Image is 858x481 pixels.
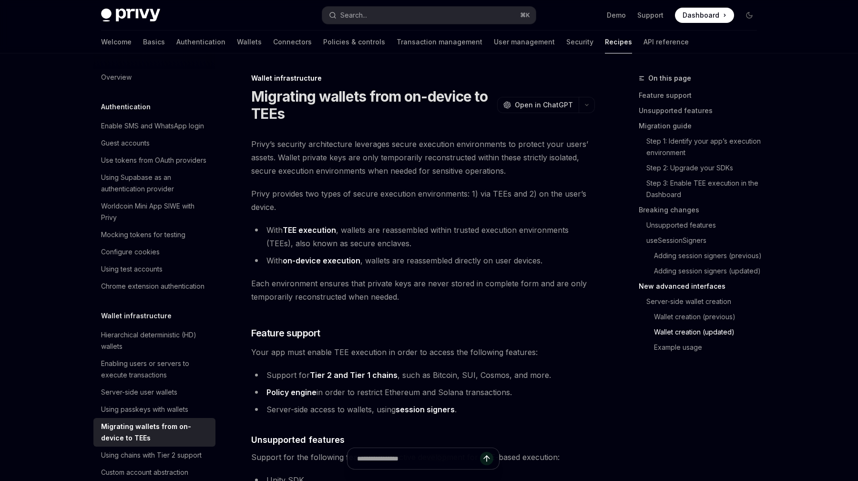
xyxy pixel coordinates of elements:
[515,100,573,110] span: Open in ChatGPT
[93,152,215,169] a: Use tokens from OAuth providers
[646,294,765,309] a: Server-side wallet creation
[101,229,185,240] div: Mocking tokens for testing
[566,31,593,53] a: Security
[93,243,215,261] a: Configure cookies
[637,10,664,20] a: Support
[101,329,210,352] div: Hierarchical deterministic (HD) wallets
[251,368,595,382] li: Support for , such as Bitcoin, SUI, Cosmos, and more.
[639,279,765,294] a: New advanced interfaces
[323,31,385,53] a: Policies & controls
[646,160,765,176] a: Step 2: Upgrade your SDKs
[646,176,765,202] a: Step 3: Enable TEE execution in the Dashboard
[251,137,595,178] span: Privy’s security architecture leverages secure execution environments to protect your users’ asse...
[607,10,626,20] a: Demo
[340,10,367,21] div: Search...
[93,169,215,198] a: Using Supabase as an authentication provider
[101,72,132,83] div: Overview
[237,31,262,53] a: Wallets
[93,117,215,135] a: Enable SMS and WhatsApp login
[675,8,734,23] a: Dashboard
[648,73,691,84] span: On this page
[251,254,595,267] li: With , wallets are reassembled directly on user devices.
[101,172,210,195] div: Using Supabase as an authentication provider
[101,137,150,149] div: Guest accounts
[654,340,765,355] a: Example usage
[93,261,215,278] a: Using test accounts
[251,88,493,122] h1: Migrating wallets from on-device to TEEs
[101,9,160,22] img: dark logo
[283,225,336,235] a: TEE execution
[646,233,765,248] a: useSessionSigners
[310,370,398,380] a: Tier 2 and Tier 1 chains
[639,88,765,103] a: Feature support
[101,155,206,166] div: Use tokens from OAuth providers
[266,387,317,397] a: Policy engine
[654,324,765,340] a: Wallet creation (updated)
[101,263,163,275] div: Using test accounts
[251,433,345,446] span: Unsupported features
[251,223,595,250] li: With , wallets are reassembled within trusted execution environments (TEEs), also known as secure...
[396,405,455,415] a: session signers
[654,309,765,324] a: Wallet creation (previous)
[93,135,215,152] a: Guest accounts
[93,384,215,401] a: Server-side user wallets
[101,101,151,113] h5: Authentication
[397,31,482,53] a: Transaction management
[93,418,215,447] a: Migrating wallets from on-device to TEEs
[251,345,595,359] span: Your app must enable TEE execution in order to access the following features:
[639,118,765,134] a: Migration guide
[251,386,595,399] li: in order to restrict Ethereum and Solana transactions.
[101,281,204,292] div: Chrome extension authentication
[742,8,757,23] button: Toggle dark mode
[683,10,719,20] span: Dashboard
[251,403,595,416] li: Server-side access to wallets, using .
[93,226,215,243] a: Mocking tokens for testing
[646,134,765,160] a: Step 1: Identify your app’s execution environment
[251,187,595,214] span: Privy provides two types of secure execution environments: 1) via TEEs and 2) on the user’s device.
[101,450,202,461] div: Using chains with Tier 2 support
[654,263,765,279] a: Adding session signers (updated)
[101,387,177,398] div: Server-side user wallets
[93,401,215,418] a: Using passkeys with wallets
[654,248,765,263] a: Adding session signers (previous)
[101,310,172,322] h5: Wallet infrastructure
[322,7,536,24] button: Search...⌘K
[639,103,765,118] a: Unsupported features
[494,31,555,53] a: User management
[93,198,215,226] a: Worldcoin Mini App SIWE with Privy
[93,447,215,464] a: Using chains with Tier 2 support
[93,355,215,384] a: Enabling users or servers to execute transactions
[101,120,204,132] div: Enable SMS and WhatsApp login
[101,246,160,258] div: Configure cookies
[480,452,493,465] button: Send message
[101,200,210,223] div: Worldcoin Mini App SIWE with Privy
[273,31,312,53] a: Connectors
[639,202,765,218] a: Breaking changes
[605,31,632,53] a: Recipes
[101,358,210,381] div: Enabling users or servers to execute transactions
[93,326,215,355] a: Hierarchical deterministic (HD) wallets
[101,421,210,444] div: Migrating wallets from on-device to TEEs
[283,256,360,266] a: on-device execution
[251,326,320,340] span: Feature support
[251,277,595,303] span: Each environment ensures that private keys are never stored in complete form and are only tempora...
[643,31,689,53] a: API reference
[520,11,530,19] span: ⌘ K
[101,31,132,53] a: Welcome
[93,69,215,86] a: Overview
[143,31,165,53] a: Basics
[251,73,595,83] div: Wallet infrastructure
[646,218,765,233] a: Unsupported features
[176,31,225,53] a: Authentication
[101,404,188,415] div: Using passkeys with wallets
[93,278,215,295] a: Chrome extension authentication
[497,97,579,113] button: Open in ChatGPT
